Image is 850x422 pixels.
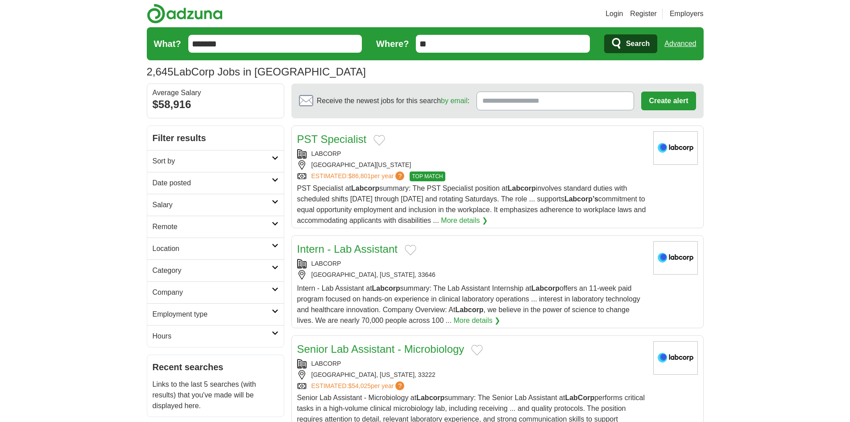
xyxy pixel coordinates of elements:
[297,270,646,280] div: [GEOGRAPHIC_DATA], [US_STATE], 33646
[641,92,696,110] button: Create alert
[297,133,367,145] a: PST Specialist
[416,394,444,401] strong: Labcorp
[147,4,223,24] img: Adzuna logo
[653,131,698,165] img: LabCorp logo
[670,8,704,19] a: Employers
[653,341,698,375] img: LabCorp logo
[376,37,409,50] label: Where?
[147,238,284,259] a: Location
[153,243,272,254] h2: Location
[395,381,404,390] span: ?
[508,184,536,192] strong: Labcorp
[147,172,284,194] a: Date posted
[454,315,501,326] a: More details ❯
[311,360,341,367] a: LABCORP
[626,35,650,53] span: Search
[153,287,272,298] h2: Company
[531,284,560,292] strong: Labcorp
[351,184,379,192] strong: Labcorp
[311,381,406,391] a: ESTIMATED:$54,025per year?
[564,195,598,203] strong: Labcorp’s
[147,259,284,281] a: Category
[311,150,341,157] a: LABCORP
[395,171,404,180] span: ?
[348,382,371,389] span: $54,025
[405,245,416,255] button: Add to favorite jobs
[630,8,657,19] a: Register
[153,360,278,374] h2: Recent searches
[147,216,284,238] a: Remote
[372,284,400,292] strong: Labcorp
[297,284,640,324] span: Intern - Lab Assistant at summary: The Lab Assistant Internship at offers an 11-week paid program...
[153,265,272,276] h2: Category
[153,96,278,113] div: $58,916
[297,160,646,170] div: [GEOGRAPHIC_DATA][US_STATE]
[565,394,594,401] strong: LabCorp
[297,370,646,380] div: [GEOGRAPHIC_DATA], [US_STATE], 33222
[653,241,698,275] img: LabCorp logo
[664,35,696,53] a: Advanced
[153,309,272,320] h2: Employment type
[410,171,445,181] span: TOP MATCH
[153,89,278,96] div: Average Salary
[153,221,272,232] h2: Remote
[147,194,284,216] a: Salary
[471,345,483,355] button: Add to favorite jobs
[154,37,181,50] label: What?
[311,260,341,267] a: LABCORP
[297,184,646,224] span: PST Specialist at summary: The PST Specialist position at involves standard duties with scheduled...
[153,331,272,342] h2: Hours
[297,243,398,255] a: Intern - Lab Assistant
[147,66,366,78] h1: LabCorp Jobs in [GEOGRAPHIC_DATA]
[441,97,468,104] a: by email
[604,34,657,53] button: Search
[147,64,174,80] span: 2,645
[455,306,483,313] strong: Labcorp
[147,126,284,150] h2: Filter results
[153,200,272,210] h2: Salary
[147,281,284,303] a: Company
[441,215,488,226] a: More details ❯
[153,379,278,411] p: Links to the last 5 searches (with results) that you've made will be displayed here.
[348,172,371,180] span: $86,801
[147,150,284,172] a: Sort by
[153,178,272,188] h2: Date posted
[311,171,406,181] a: ESTIMATED:$86,801per year?
[605,8,623,19] a: Login
[153,156,272,167] h2: Sort by
[373,135,385,146] button: Add to favorite jobs
[297,343,464,355] a: Senior Lab Assistant - Microbiology
[147,303,284,325] a: Employment type
[317,96,469,106] span: Receive the newest jobs for this search :
[147,325,284,347] a: Hours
